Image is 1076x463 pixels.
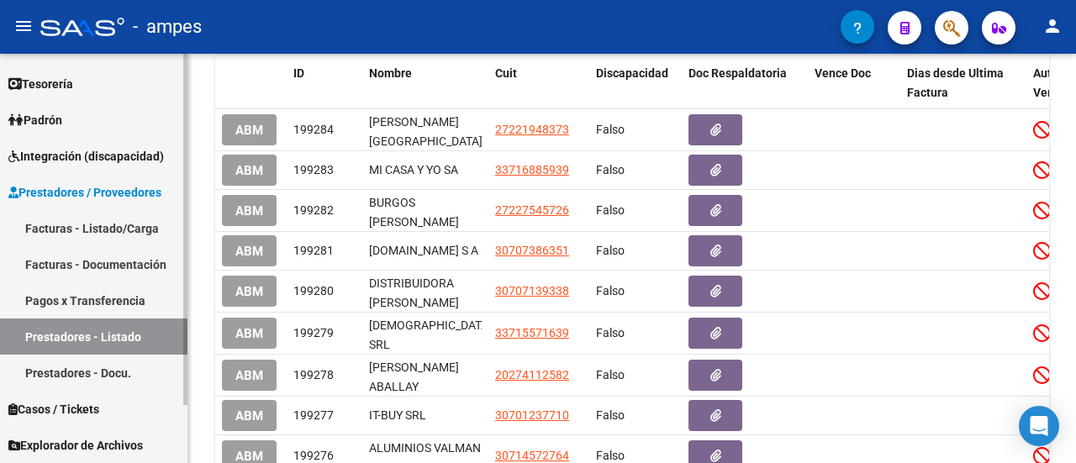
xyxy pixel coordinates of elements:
span: 30707139338 [495,284,569,297]
span: 27221948373 [495,123,569,136]
span: 199284 [293,123,334,136]
datatable-header-cell: Doc Respaldatoria [682,55,808,111]
span: Vence Doc [815,66,871,80]
span: 199277 [293,408,334,422]
span: 199281 [293,244,334,257]
datatable-header-cell: Dias desde Ultima Factura [900,55,1026,111]
span: Padrón [8,111,62,129]
span: 30701237710 [495,408,569,422]
div: BURGOS [PERSON_NAME] [369,193,482,229]
div: [PERSON_NAME] ABALLAY [PERSON_NAME] [369,358,482,393]
span: Falso [596,284,625,297]
span: Prestadores / Proveedores [8,183,161,202]
span: Falso [596,123,625,136]
button: ABM [222,360,277,391]
span: 199283 [293,163,334,176]
span: 30714572764 [495,449,569,462]
span: 199278 [293,368,334,381]
datatable-header-cell: Discapacidad [589,55,682,111]
datatable-header-cell: Nombre [362,55,488,111]
span: Casos / Tickets [8,400,99,418]
div: [PERSON_NAME][GEOGRAPHIC_DATA] [369,113,482,148]
span: 20274112582 [495,368,569,381]
button: ABM [222,155,277,186]
div: IT-BUY SRL [369,406,482,425]
span: ABM [235,368,263,383]
span: 27227545726 [495,203,569,217]
span: Falso [596,244,625,257]
span: Nombre [369,66,412,80]
datatable-header-cell: Cuit [488,55,589,111]
span: Discapacidad [596,66,668,80]
button: ABM [222,276,277,307]
span: 33716885939 [495,163,569,176]
span: ABM [235,408,263,424]
button: ABM [222,400,277,431]
span: Falso [596,203,625,217]
span: ABM [235,284,263,299]
div: [DOMAIN_NAME] S A [369,241,482,260]
span: ABM [235,163,263,178]
button: ABM [222,114,277,145]
span: Tesorería [8,75,73,93]
span: Dias desde Ultima Factura [907,66,1004,99]
span: Falso [596,408,625,422]
span: 199282 [293,203,334,217]
mat-icon: menu [13,16,34,36]
span: 199279 [293,326,334,339]
datatable-header-cell: ID [287,55,362,111]
span: Falso [596,368,625,381]
span: 30707386351 [495,244,569,257]
span: Cuit [495,66,517,80]
span: ABM [235,326,263,341]
span: Falso [596,326,625,339]
span: 199280 [293,284,334,297]
datatable-header-cell: Vence Doc [808,55,900,111]
span: Integración (discapacidad) [8,147,164,166]
span: - ampes [133,8,202,45]
button: ABM [222,318,277,349]
mat-icon: person [1042,16,1063,36]
span: Falso [596,163,625,176]
span: Falso [596,449,625,462]
span: ABM [235,244,263,259]
div: [DEMOGRAPHIC_DATA] SRL [369,316,482,351]
span: Explorador de Archivos [8,436,143,455]
div: Open Intercom Messenger [1019,406,1059,446]
span: ABM [235,123,263,138]
div: MI CASA Y YO SA [369,160,482,180]
span: 33715571639 [495,326,569,339]
div: DISTRIBUIDORA [PERSON_NAME] S.R.L. [369,274,482,309]
span: ID [293,66,304,80]
button: ABM [222,235,277,266]
span: 199276 [293,449,334,462]
span: ABM [235,203,263,218]
span: Doc Respaldatoria [688,66,787,80]
button: ABM [222,195,277,226]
